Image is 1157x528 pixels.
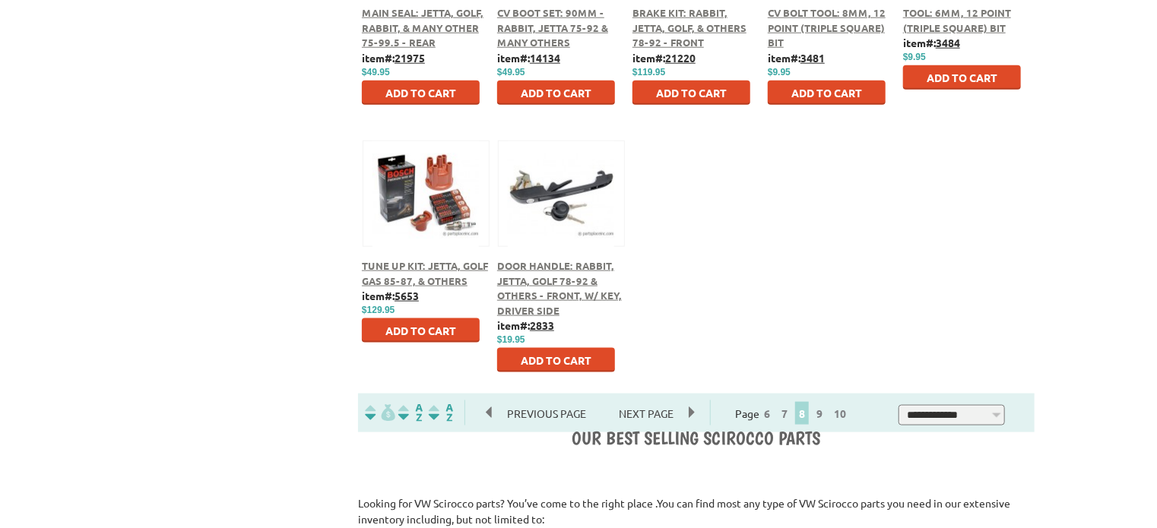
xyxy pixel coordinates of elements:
[656,86,727,100] span: Add to Cart
[426,404,456,422] img: Sort by Sales Rank
[497,6,608,49] a: CV Boot Set: 90mm - Rabbit, Jetta 75-92 & Many Others
[604,406,689,420] a: Next Page
[927,71,997,84] span: Add to Cart
[632,6,747,49] a: Brake Kit: Rabbit, Jetta, Golf, & Others 78-92 - Front
[385,86,456,100] span: Add to Cart
[768,81,886,105] button: Add to Cart
[362,318,480,343] button: Add to Cart
[768,67,791,77] span: $9.95
[521,353,591,367] span: Add to Cart
[768,51,825,65] b: item#:
[665,51,696,65] u: 21220
[395,404,426,422] img: Sort by Headline
[936,36,960,49] u: 3484
[813,406,826,420] a: 9
[497,334,525,345] span: $19.95
[362,6,483,49] a: Main Seal: Jetta, Golf, Rabbit, & Many Other 75-99.5 - Rear
[800,51,825,65] u: 3481
[778,406,791,420] a: 7
[903,52,926,62] span: $9.95
[632,81,750,105] button: Add to Cart
[903,36,960,49] b: item#:
[358,495,1035,527] p: Looking for VW Scirocco parts? You’ve come to the right place .You can find most any type of VW S...
[362,259,488,287] a: Tune Up Kit: Jetta, Golf Gas 85-87, & others
[497,259,622,317] a: Door Handle: Rabbit, Jetta, Golf 78-92 & Others - Front, w/ Key, Driver Side
[903,6,1011,34] a: Tool: 6mm, 12 Point (Triple Square) Bit
[395,51,425,65] u: 21975
[497,318,554,332] b: item#:
[362,51,425,65] b: item#:
[830,406,850,420] a: 10
[497,67,525,77] span: $49.95
[497,51,560,65] b: item#:
[497,348,615,372] button: Add to Cart
[530,51,560,65] u: 14134
[362,67,390,77] span: $49.95
[365,404,395,422] img: filterpricelow.svg
[530,318,554,332] u: 2833
[487,406,604,420] a: Previous Page
[903,65,1021,90] button: Add to Cart
[362,289,419,302] b: item#:
[795,402,809,425] span: 8
[768,6,886,49] a: CV Bolt Tool: 8mm, 12 Point (Triple Square) Bit
[362,305,395,315] span: $129.95
[760,406,774,420] a: 6
[492,402,601,425] span: Previous Page
[395,289,419,302] u: 5653
[521,86,591,100] span: Add to Cart
[362,81,480,105] button: Add to Cart
[385,324,456,337] span: Add to Cart
[604,402,689,425] span: Next Page
[791,86,862,100] span: Add to Cart
[632,67,665,77] span: $119.95
[358,427,1035,451] div: OUR BEST SELLING Scirocco PARTS
[632,51,696,65] b: item#:
[497,81,615,105] button: Add to Cart
[710,400,876,425] div: Page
